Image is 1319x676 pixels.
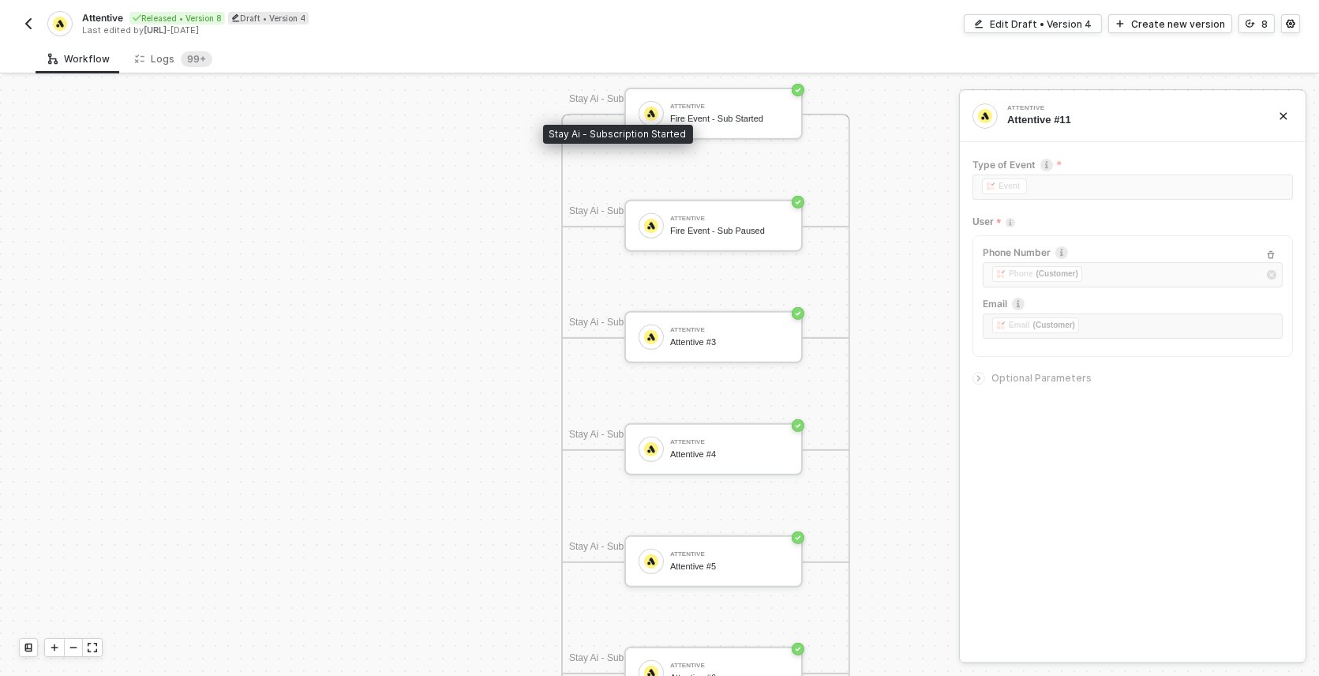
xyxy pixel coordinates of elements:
img: integration-icon [53,17,66,31]
img: icon-info [1040,159,1053,171]
div: Last edited by - [DATE] [82,24,658,36]
div: Attentive [670,551,789,558]
span: icon-success-page [792,307,804,320]
div: Attentive [1007,105,1244,111]
span: icon-success-page [792,531,804,544]
img: icon-info [1012,298,1025,310]
sup: 206938 [181,51,212,67]
img: icon [644,330,658,344]
span: icon-minus [69,643,78,652]
div: Attentive #5 [670,561,789,572]
img: icon-info [1006,218,1015,227]
span: Attentive [82,11,123,24]
button: 8 [1238,14,1275,33]
div: Stay Ai - Subscription Skipped [569,315,664,331]
div: Attentive [670,663,789,669]
div: Workflow [48,53,110,66]
div: Draft • Version 4 [228,12,309,24]
img: integration-icon [978,109,992,123]
div: Attentive [670,103,789,110]
span: icon-success-page [792,419,804,432]
div: Stay Ai - Subscription Purchased [569,204,664,220]
div: Fire Event - Sub Started [670,114,789,124]
span: [URL] [144,24,167,36]
div: Edit Draft • Version 4 [990,17,1092,31]
div: Stay Ai - Subscription Expired [569,539,664,555]
button: back [19,14,38,33]
span: icon-play [50,643,59,652]
div: Attentive [670,216,789,222]
div: Attentive #4 [670,449,789,460]
div: Stay Ai - Subscription Canceled [569,651,664,667]
div: Stay Ai - Subscription Started [543,125,693,144]
img: fieldIcon [996,269,1006,279]
span: User [972,212,1001,232]
span: icon-edit [231,13,240,22]
img: icon [644,554,658,569]
span: Optional Parameters [991,372,1092,384]
div: Create new version [1131,17,1225,31]
div: Logs [135,51,212,67]
div: Stay Ai - Subscription Paused [569,427,664,443]
div: Attentive [670,327,789,333]
div: Attentive [670,439,789,445]
label: Phone Number [983,246,1283,259]
img: back [22,17,35,30]
span: icon-close [1279,111,1288,121]
span: icon-arrow-right-small [974,374,984,383]
label: Type of Event [972,158,1293,171]
div: Released • Version 8 [129,12,225,24]
img: icon [644,219,658,233]
div: 8 [1261,17,1268,31]
span: icon-success-page [792,84,804,96]
span: icon-play [1115,19,1125,28]
button: Edit Draft • Version 4 [964,14,1102,33]
div: Stay Ai - Subscription Started [569,92,664,107]
img: icon [644,107,658,121]
img: fieldIcon [996,321,1006,330]
div: Attentive #3 [670,337,789,347]
div: Optional Parameters [972,370,1293,387]
div: Fire Event - Sub Paused [670,226,789,236]
img: icon [644,442,658,456]
span: icon-versioning [1246,19,1255,28]
button: Create new version [1108,14,1232,33]
div: Attentive #11 [1007,113,1253,127]
img: icon-info [1055,246,1068,259]
span: icon-edit [974,19,984,28]
span: icon-success-page [792,643,804,655]
label: Email [983,297,1283,310]
span: icon-success-page [792,196,804,208]
img: fieldIcon [986,182,995,191]
span: icon-settings [1286,19,1295,28]
span: icon-expand [88,643,97,652]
